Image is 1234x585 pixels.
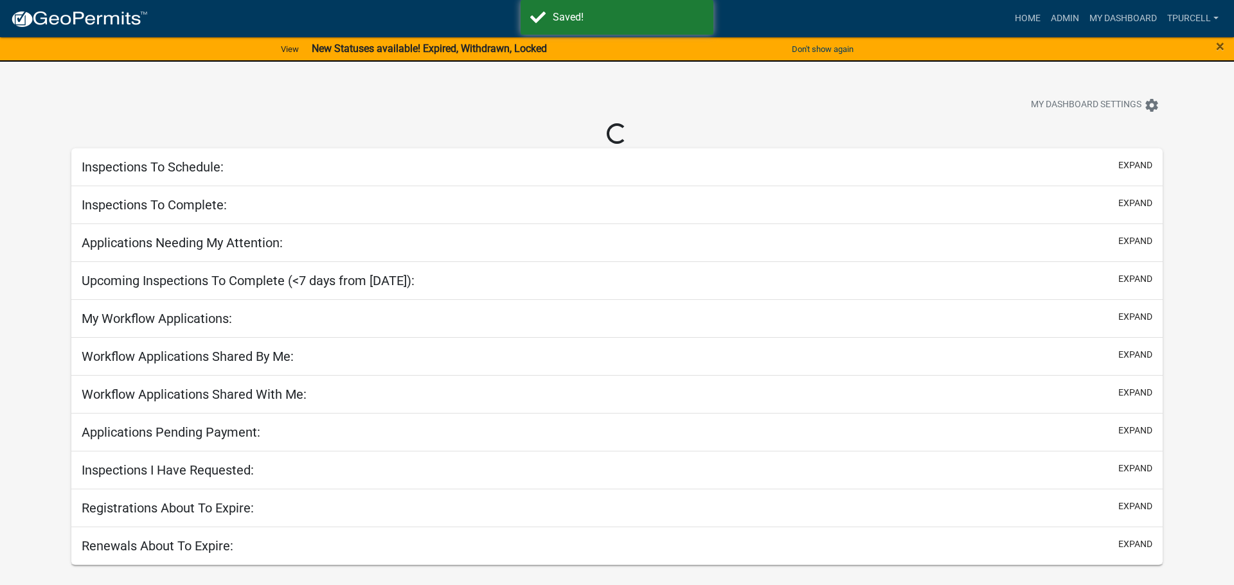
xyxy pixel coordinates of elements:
[82,159,224,175] h5: Inspections To Schedule:
[82,197,227,213] h5: Inspections To Complete:
[1021,92,1170,118] button: My Dashboard Settingssettings
[82,462,254,478] h5: Inspections I Have Requested:
[1216,37,1224,55] span: ×
[1118,234,1152,248] button: expand
[82,424,260,440] h5: Applications Pending Payment:
[82,500,254,516] h5: Registrations About To Expire:
[82,273,415,288] h5: Upcoming Inspections To Complete (<7 days from [DATE]):
[1118,424,1152,437] button: expand
[312,42,547,55] strong: New Statuses available! Expired, Withdrawn, Locked
[82,311,232,326] h5: My Workflow Applications:
[1010,6,1046,31] a: Home
[1118,159,1152,172] button: expand
[82,538,233,554] h5: Renewals About To Expire:
[1046,6,1084,31] a: Admin
[553,10,704,25] div: Saved!
[1118,196,1152,210] button: expand
[787,39,859,60] button: Don't show again
[1118,310,1152,324] button: expand
[1118,462,1152,475] button: expand
[1118,500,1152,513] button: expand
[1144,98,1159,113] i: settings
[82,349,294,364] h5: Workflow Applications Shared By Me:
[1118,348,1152,362] button: expand
[1118,272,1152,286] button: expand
[82,387,307,402] h5: Workflow Applications Shared With Me:
[1084,6,1162,31] a: My Dashboard
[1118,386,1152,399] button: expand
[1031,98,1141,113] span: My Dashboard Settings
[1118,537,1152,551] button: expand
[1216,39,1224,54] button: Close
[1162,6,1224,31] a: Tpurcell
[276,39,304,60] a: View
[82,235,283,250] h5: Applications Needing My Attention:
